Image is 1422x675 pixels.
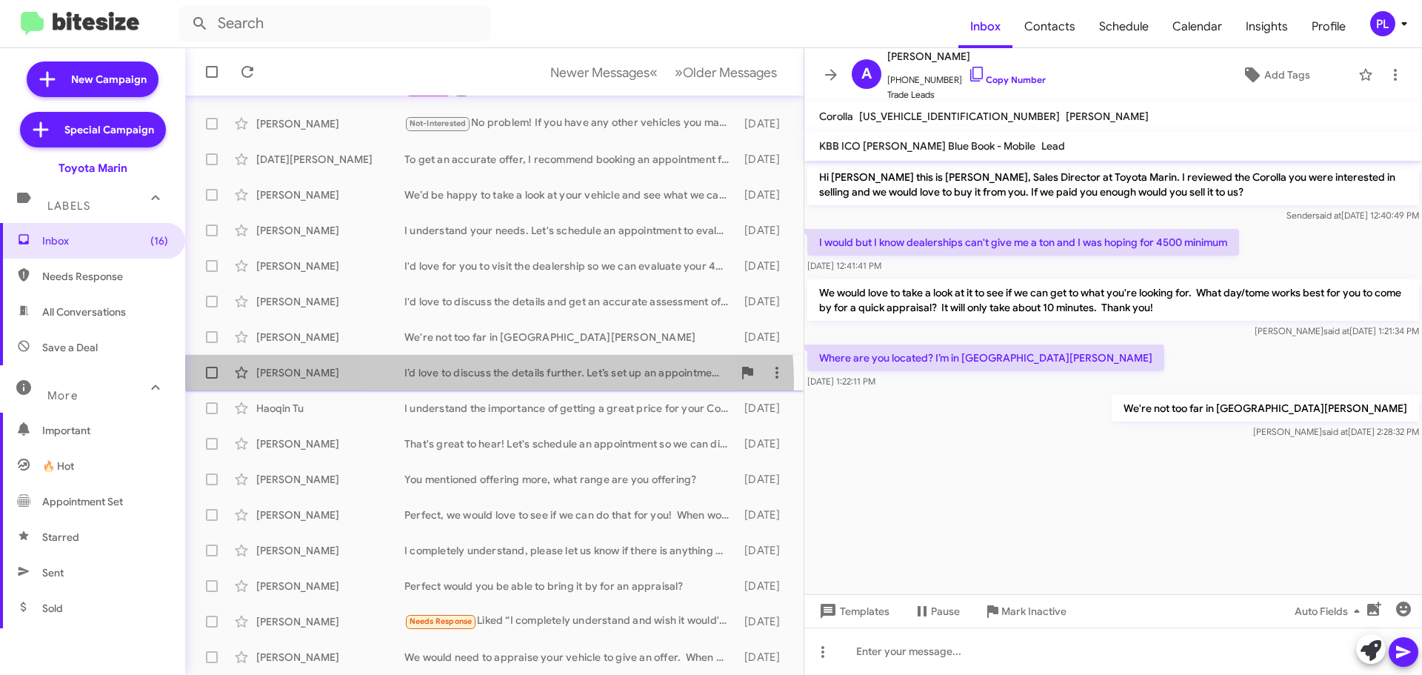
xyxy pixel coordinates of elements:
div: [PERSON_NAME] [256,223,404,238]
div: I'd love to discuss the details and get an accurate assessment of your vehicle. Can we schedule a... [404,294,737,309]
button: Add Tags [1199,61,1351,88]
div: [PERSON_NAME] [256,365,404,380]
div: [DATE] [737,436,792,451]
button: Templates [804,598,901,625]
span: A [861,62,872,86]
span: Special Campaign [64,122,154,137]
span: Add Tags [1264,61,1310,88]
span: Schedule [1087,5,1161,48]
span: [PERSON_NAME] [887,47,1046,65]
div: We’d be happy to take a look at your vehicle and see what we can do. Would you like to schedule a... [404,187,737,202]
div: [DATE] [737,223,792,238]
div: [PERSON_NAME] [256,472,404,487]
span: Mark Inactive [1001,598,1066,625]
span: New Campaign [71,72,147,87]
span: More [47,389,78,402]
div: [PERSON_NAME] [256,436,404,451]
p: I would but I know dealerships can't give me a ton and I was hoping for 4500 minimum [807,229,1239,256]
div: [DATE] [737,472,792,487]
span: [PERSON_NAME] [DATE] 2:28:32 PM [1253,426,1419,437]
div: [DATE] [737,259,792,273]
span: Lead [1041,139,1065,153]
div: [PERSON_NAME] [256,579,404,593]
span: [DATE] 12:41:41 PM [807,260,881,271]
div: Haoqin Tu [256,401,404,416]
a: Inbox [958,5,1012,48]
div: Liked “I completely understand and wish it would've worked out but I'm happy you sold it. Thank y... [404,613,737,630]
p: We would love to take a look at it to see if we can get to what you're looking for. What day/tome... [807,279,1419,321]
div: Toyota Marin [59,161,127,176]
div: [PERSON_NAME] [256,187,404,202]
div: You mentioned offering more, what range are you offering? [404,472,737,487]
div: [DATE] [737,330,792,345]
div: [PERSON_NAME] [256,650,404,665]
span: Needs Response [42,269,168,284]
div: No problem! If you have any other vehicles you may consider selling in the future, feel free to r... [404,115,737,132]
p: We're not too far in [GEOGRAPHIC_DATA][PERSON_NAME] [1112,395,1419,422]
div: I understand the importance of getting a great price for your Corolla Im. Let's schedule an appoi... [404,401,737,416]
button: Pause [901,598,972,625]
span: Corolla [819,110,853,123]
a: Insights [1234,5,1300,48]
div: I’d love to discuss the details further. Let’s set up an appointment to evaluate your K5 and disc... [404,365,732,380]
p: Hi [PERSON_NAME] this is [PERSON_NAME], Sales Director at Toyota Marin. I reviewed the Corolla yo... [807,164,1419,205]
span: Sent [42,565,64,580]
div: I'd love for you to visit the dealership so we can evaluate your 4Runner and make an offer. When ... [404,259,737,273]
div: [PERSON_NAME] [256,543,404,558]
span: Older Messages [683,64,777,81]
button: Next [666,57,786,87]
a: Calendar [1161,5,1234,48]
span: (16) [150,233,168,248]
div: PL [1370,11,1395,36]
div: [DATE] [737,543,792,558]
div: I completely understand, please let us know if there is anything we can do for you. Thank you! [404,543,737,558]
span: Labels [47,199,90,213]
a: Profile [1300,5,1358,48]
div: [DATE] [737,508,792,522]
div: [PERSON_NAME] [256,116,404,131]
span: Templates [816,598,889,625]
span: Starred [42,530,79,545]
div: [DATE] [737,152,792,167]
div: [DATE] [737,579,792,593]
div: We would need to appraise your vehicle to give an offer. When would you like to come in? [404,650,737,665]
div: [DATE] [737,650,792,665]
div: [DATE] [737,614,792,629]
span: Trade Leads [887,87,1046,102]
span: [PERSON_NAME] [1066,110,1149,123]
span: said at [1322,426,1348,437]
nav: Page navigation example [542,57,786,87]
span: said at [1315,210,1341,221]
div: [DATE] [737,116,792,131]
span: KBB ICO [PERSON_NAME] Blue Book - Mobile [819,139,1035,153]
a: New Campaign [27,61,158,97]
span: Sold [42,601,63,616]
span: Save a Deal [42,340,98,355]
button: Auto Fields [1283,598,1378,625]
div: Perfect, we would love to see if we can do that for you! When would you be able to bring it by fo... [404,508,737,522]
span: « [650,63,658,82]
div: [DATE] [737,187,792,202]
div: [PERSON_NAME] [256,508,404,522]
span: » [675,63,683,82]
button: Previous [541,57,667,87]
div: [PERSON_NAME] [256,294,404,309]
span: Auto Fields [1295,598,1366,625]
span: Sender [DATE] 12:40:49 PM [1286,210,1419,221]
p: Where are you located? I’m in [GEOGRAPHIC_DATA][PERSON_NAME] [807,345,1164,371]
button: PL [1358,11,1406,36]
span: Not-Interested [410,119,467,128]
span: Inbox [42,233,168,248]
div: [PERSON_NAME] [256,330,404,345]
div: I understand your needs. Let's schedule an appointment to evaluate your vehicle and discuss the b... [404,223,737,238]
div: [DATE] [737,294,792,309]
span: Important [42,423,168,438]
span: [DATE] 1:22:11 PM [807,376,875,387]
span: Pause [931,598,960,625]
span: All Conversations [42,305,126,319]
span: Newer Messages [550,64,650,81]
